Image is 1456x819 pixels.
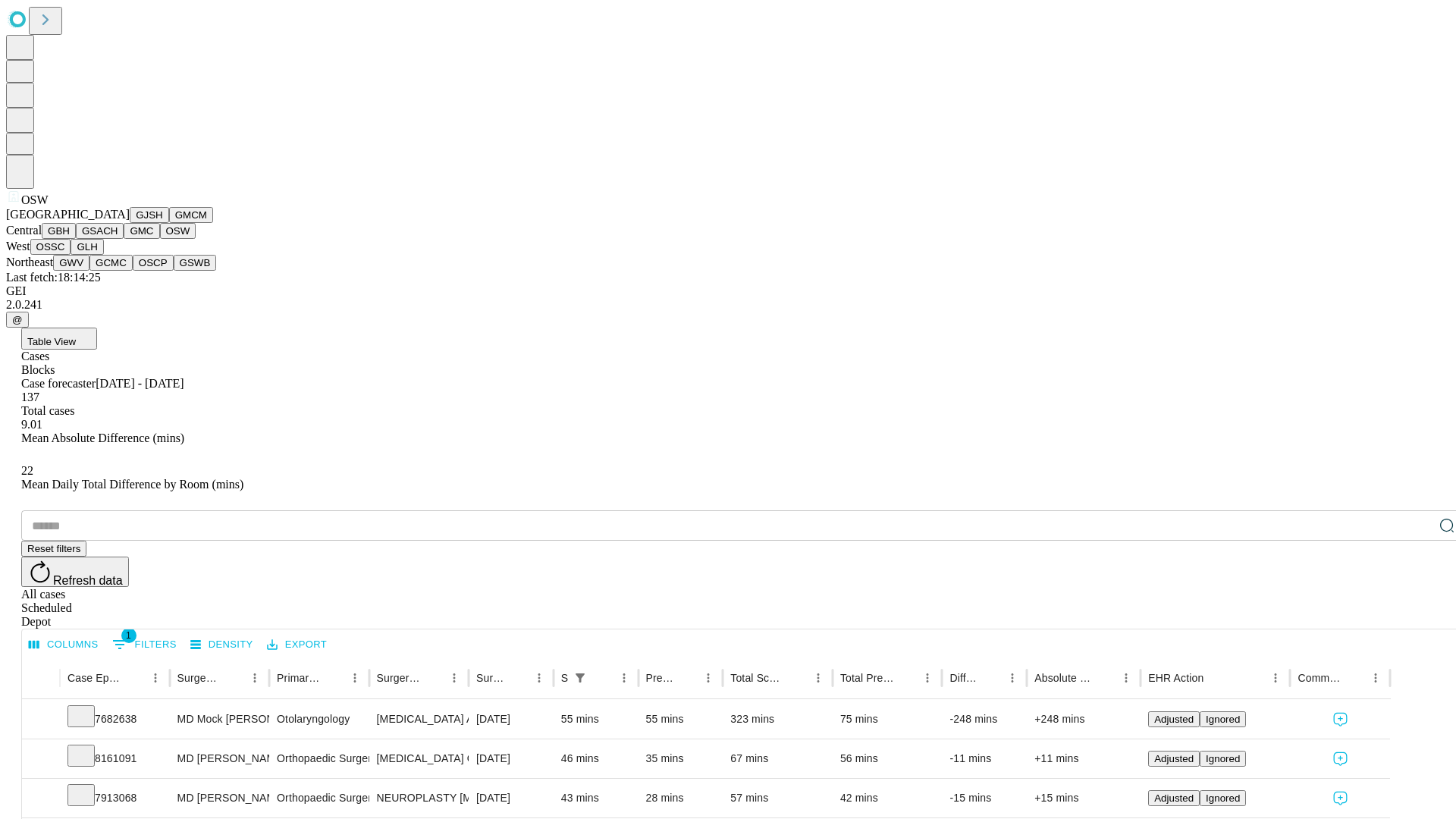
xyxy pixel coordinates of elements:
button: Menu [808,667,829,689]
div: NEUROPLASTY [MEDICAL_DATA] AT [GEOGRAPHIC_DATA] [377,779,461,817]
div: MD [PERSON_NAME] C [PERSON_NAME] [177,779,262,817]
button: Show filters [570,667,591,689]
span: Northeast [6,256,53,268]
span: 1 [121,628,136,643]
div: Case Epic Id [67,672,122,684]
button: Expand [30,707,52,733]
div: Absolute Difference [1034,672,1093,684]
button: Sort [676,667,698,689]
button: OSCP [133,255,174,271]
span: Central [6,224,42,237]
button: Menu [344,667,366,689]
div: 46 mins [561,739,631,778]
div: 55 mins [561,700,631,739]
div: 57 mins [730,779,825,817]
button: Refresh data [21,557,129,587]
div: [MEDICAL_DATA] OR CAPSULE HAND OR FINGER [377,739,461,778]
span: Ignored [1206,792,1240,804]
button: GSACH [76,223,124,239]
div: 55 mins [646,700,716,739]
div: Surgery Name [377,672,421,684]
div: Orthopaedic Surgery [277,739,361,778]
div: 7913068 [67,779,162,817]
span: Ignored [1206,753,1240,764]
div: 1 active filter [570,667,591,689]
span: Table View [27,336,76,347]
span: 9.01 [21,418,42,431]
button: Sort [422,667,444,689]
div: Orthopaedic Surgery [277,779,361,817]
button: Ignored [1200,711,1246,727]
span: Total cases [21,404,74,417]
span: 22 [21,464,33,477]
button: Menu [917,667,938,689]
button: OSW [160,223,196,239]
span: Ignored [1206,714,1240,725]
span: Mean Daily Total Difference by Room (mins) [21,478,243,491]
button: Reset filters [21,541,86,557]
span: [DATE] - [DATE] [96,377,184,390]
button: Adjusted [1148,790,1200,806]
div: GEI [6,284,1450,298]
button: Menu [1365,667,1386,689]
button: Sort [981,667,1002,689]
div: +15 mins [1034,779,1133,817]
button: Adjusted [1148,711,1200,727]
button: Sort [1205,667,1226,689]
div: -15 mins [949,779,1019,817]
button: Ignored [1200,790,1246,806]
span: [GEOGRAPHIC_DATA] [6,208,130,221]
div: [DATE] [476,779,546,817]
button: Menu [444,667,465,689]
button: GMCM [169,207,213,223]
div: 28 mins [646,779,716,817]
button: Adjusted [1148,751,1200,767]
button: Menu [145,667,166,689]
div: 56 mins [840,739,935,778]
button: Menu [698,667,719,689]
button: Show filters [108,632,180,657]
div: -248 mins [949,700,1019,739]
div: MD [PERSON_NAME] C [PERSON_NAME] [177,739,262,778]
div: 35 mins [646,739,716,778]
div: Total Predicted Duration [840,672,895,684]
div: 42 mins [840,779,935,817]
div: 67 mins [730,739,825,778]
span: Reset filters [27,543,80,554]
div: [DATE] [476,739,546,778]
span: @ [12,314,23,325]
button: @ [6,312,29,328]
div: Scheduled In Room Duration [561,672,568,684]
div: Surgeon Name [177,672,221,684]
button: Sort [1344,667,1365,689]
div: EHR Action [1148,672,1203,684]
button: Sort [223,667,244,689]
button: Menu [613,667,635,689]
div: [MEDICAL_DATA] AGE [DEMOGRAPHIC_DATA] OR OVER [377,700,461,739]
div: 8161091 [67,739,162,778]
div: 75 mins [840,700,935,739]
span: 137 [21,391,39,403]
button: Expand [30,746,52,773]
button: GMC [124,223,159,239]
button: Sort [896,667,917,689]
div: +248 mins [1034,700,1133,739]
button: Sort [124,667,145,689]
button: Table View [21,328,97,350]
span: Adjusted [1154,714,1194,725]
button: GCMC [89,255,133,271]
button: Sort [507,667,529,689]
div: -11 mins [949,739,1019,778]
button: GBH [42,223,76,239]
span: West [6,240,30,253]
div: 43 mins [561,779,631,817]
div: +11 mins [1034,739,1133,778]
button: Select columns [25,633,102,657]
button: Density [187,633,257,657]
button: Ignored [1200,751,1246,767]
button: Sort [592,667,613,689]
div: Primary Service [277,672,321,684]
div: Difference [949,672,979,684]
button: Menu [244,667,265,689]
button: Export [263,633,331,657]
